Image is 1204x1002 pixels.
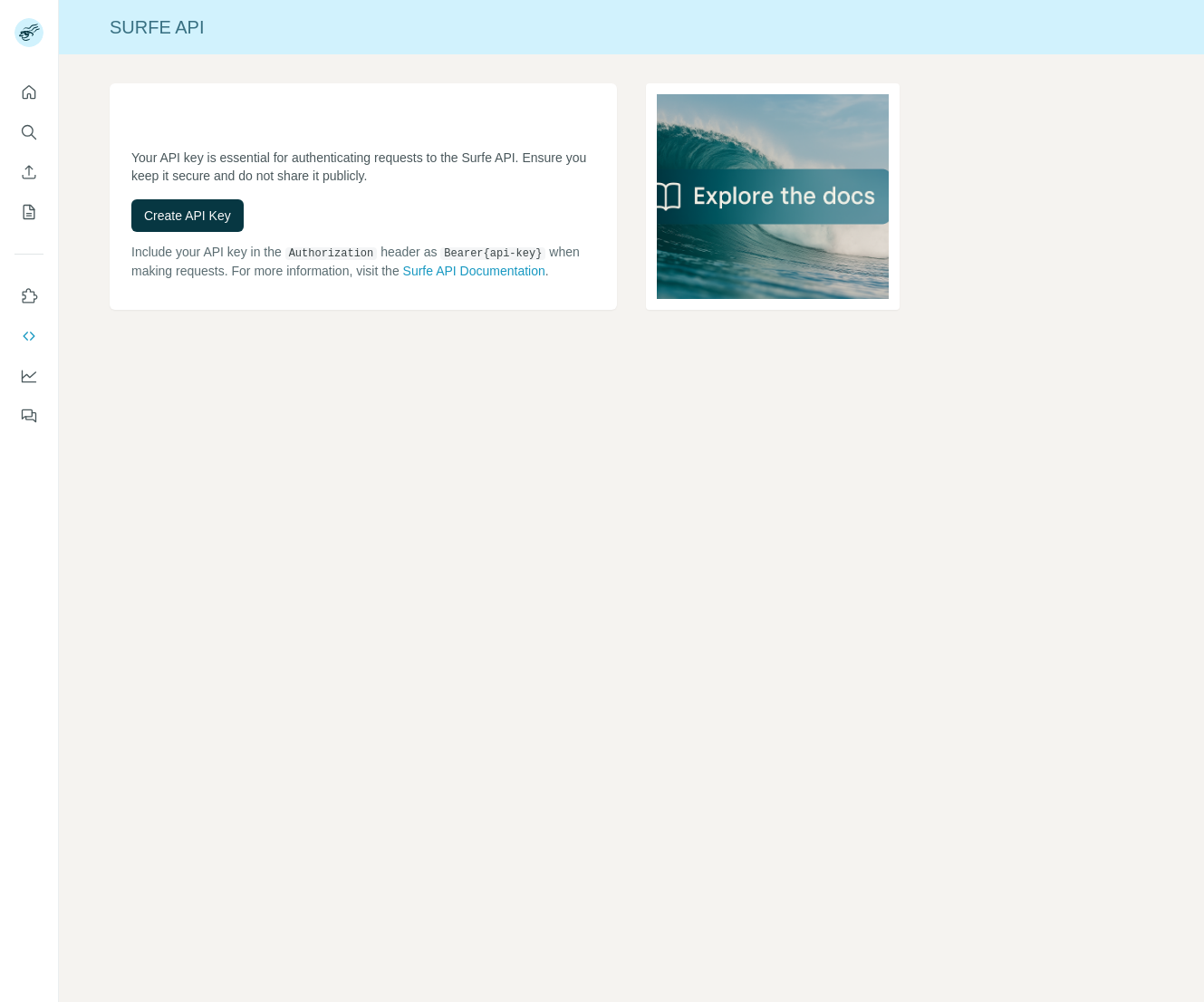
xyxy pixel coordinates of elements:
[285,247,378,260] code: Authorization
[14,280,43,313] button: Use Surfe on LinkedIn
[131,105,595,134] h1: API Key
[14,76,43,109] button: Quick start
[14,196,43,228] button: My lists
[131,243,595,280] p: Include your API key in the header as when making requests. For more information, visit the .
[14,156,43,188] button: Enrich CSV
[131,149,595,185] p: Your API key is essential for authenticating requests to the Surfe API. Ensure you keep it secure...
[59,14,1204,40] div: Surfe API
[14,400,43,432] button: Feedback
[403,264,545,278] a: Surfe API Documentation
[14,116,43,149] button: Search
[144,207,231,225] span: Create API Key
[440,247,545,260] code: Bearer {api-key}
[14,360,43,392] button: Dashboard
[131,199,244,232] button: Create API Key
[14,320,43,352] button: Use Surfe API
